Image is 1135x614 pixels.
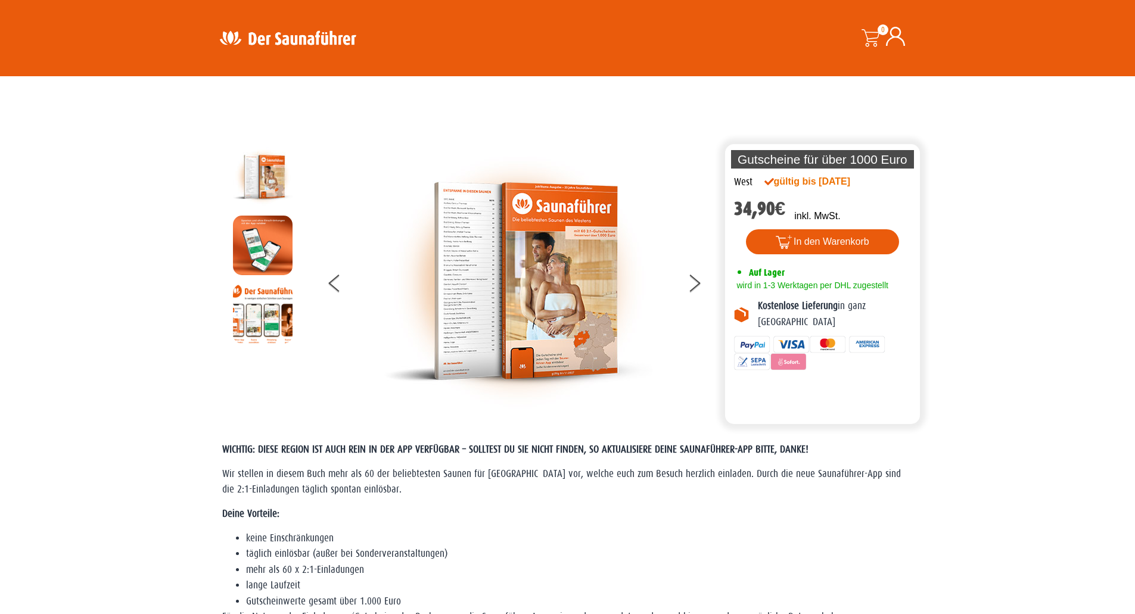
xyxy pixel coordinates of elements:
[764,174,876,189] div: gültig bis [DATE]
[233,147,293,207] img: der-saunafuehrer-2025-west
[233,216,293,275] img: MOCKUP-iPhone_regional
[734,174,752,190] div: West
[246,546,913,562] li: täglich einlösbar (außer bei Sonderveranstaltungen)
[878,24,888,35] span: 0
[246,562,913,578] li: mehr als 60 x 2:1-Einladungen
[758,298,912,330] p: in ganz [GEOGRAPHIC_DATA]
[384,147,652,415] img: der-saunafuehrer-2025-west
[222,508,279,519] strong: Deine Vorteile:
[734,198,786,220] bdi: 34,90
[233,284,293,344] img: Anleitung7tn
[758,300,838,311] b: Kostenlose Lieferung
[246,594,913,609] li: Gutscheinwerte gesamt über 1.000 Euro
[222,444,809,455] span: WICHTIG: DIESE REGION IST AUCH REIN IN DER APP VERFÜGBAR – SOLLTEST DU SIE NICHT FINDEN, SO AKTUA...
[734,280,888,290] span: wird in 1-3 Werktagen per DHL zugestellt
[749,267,785,278] span: Auf Lager
[246,578,913,593] li: lange Laufzeit
[246,531,913,546] li: keine Einschränkungen
[731,150,915,169] p: Gutscheine für über 1000 Euro
[775,198,786,220] span: €
[746,229,899,254] button: In den Warenkorb
[794,209,840,223] p: inkl. MwSt.
[222,468,901,495] span: Wir stellen in diesem Buch mehr als 60 der beliebtesten Saunen für [GEOGRAPHIC_DATA] vor, welche ...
